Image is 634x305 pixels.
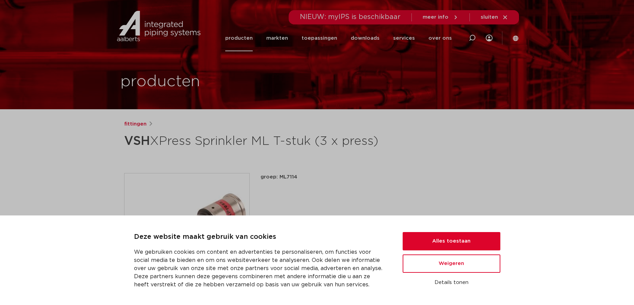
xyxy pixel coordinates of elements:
[261,173,510,181] p: groep: ML7114
[403,277,500,288] button: Details tonen
[403,232,500,250] button: Alles toestaan
[423,14,459,20] a: meer info
[120,71,200,93] h1: producten
[351,25,380,51] a: downloads
[423,15,448,20] span: meer info
[124,135,150,147] strong: VSH
[134,232,386,243] p: Deze website maakt gebruik van cookies
[481,15,498,20] span: sluiten
[393,25,415,51] a: services
[134,248,386,289] p: We gebruiken cookies om content en advertenties te personaliseren, om functies voor social media ...
[428,25,452,51] a: over ons
[302,25,337,51] a: toepassingen
[124,173,249,298] img: Product Image for VSH XPress Sprinkler ML T-stuk (3 x press)
[266,25,288,51] a: markten
[300,14,401,20] span: NIEUW: myIPS is beschikbaar
[403,254,500,273] button: Weigeren
[124,131,379,151] h1: XPress Sprinkler ML T-stuk (3 x press)
[225,25,452,51] nav: Menu
[225,25,253,51] a: producten
[124,120,147,128] a: fittingen
[481,14,508,20] a: sluiten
